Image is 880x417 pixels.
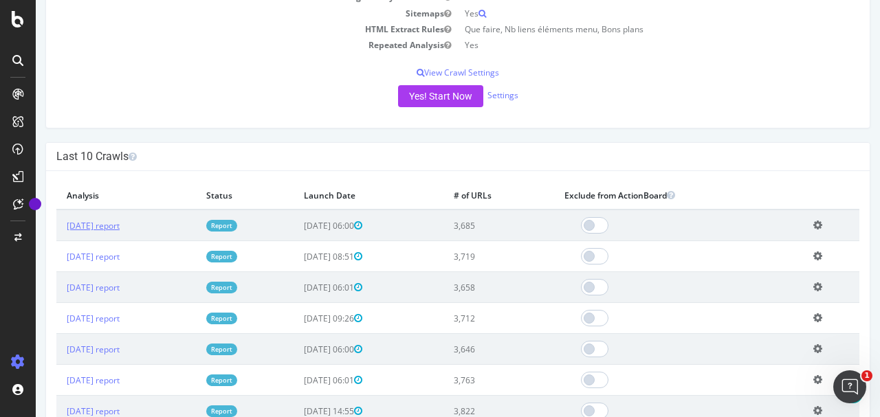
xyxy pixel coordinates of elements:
[422,5,824,21] td: Yes
[31,220,84,232] a: [DATE] report
[21,150,824,164] h4: Last 10 Crawls
[408,272,518,303] td: 3,658
[408,181,518,210] th: # of URLs
[31,374,84,386] a: [DATE] report
[170,282,201,293] a: Report
[170,405,201,417] a: Report
[258,181,408,210] th: Launch Date
[170,220,201,232] a: Report
[31,343,84,355] a: [DATE] report
[21,21,422,37] td: HTML Extract Rules
[29,198,41,210] div: Tooltip anchor
[408,210,518,241] td: 3,685
[268,251,327,262] span: [DATE] 08:51
[31,282,84,293] a: [DATE] report
[170,374,201,386] a: Report
[170,251,201,262] a: Report
[170,313,201,324] a: Report
[452,89,483,101] a: Settings
[268,220,327,232] span: [DATE] 06:00
[268,343,327,355] span: [DATE] 06:00
[268,313,327,324] span: [DATE] 09:26
[21,67,824,78] p: View Crawl Settings
[268,282,327,293] span: [DATE] 06:01
[422,21,824,37] td: Que faire, Nb liens éléments menu, Bons plans
[268,405,327,417] span: [DATE] 14:55
[31,313,84,324] a: [DATE] report
[31,251,84,262] a: [DATE] report
[362,85,448,107] button: Yes! Start Now
[21,37,422,53] td: Repeated Analysis
[408,365,518,396] td: 3,763
[408,334,518,365] td: 3,646
[861,370,872,381] span: 1
[31,405,84,417] a: [DATE] report
[160,181,258,210] th: Status
[268,374,327,386] span: [DATE] 06:01
[408,303,518,334] td: 3,712
[408,241,518,272] td: 3,719
[21,5,422,21] td: Sitemaps
[833,370,866,403] iframe: Intercom live chat
[170,343,201,355] a: Report
[21,181,160,210] th: Analysis
[422,37,824,53] td: Yes
[518,181,767,210] th: Exclude from ActionBoard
